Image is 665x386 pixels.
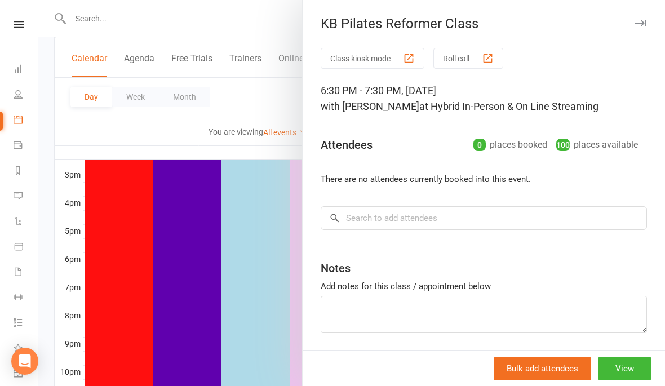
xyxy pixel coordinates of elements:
button: Class kiosk mode [321,48,424,69]
div: Add notes for this class / appointment below [321,279,647,293]
a: Calendar [14,108,39,134]
span: at Hybrid In-Person & On Line Streaming [419,100,598,112]
div: Notes [321,260,351,276]
a: Reports [14,159,39,184]
div: places booked [473,137,547,153]
a: Dashboard [14,57,39,83]
a: People [14,83,39,108]
div: 0 [473,139,486,151]
div: Attendees [321,137,373,153]
a: Product Sales [14,235,39,260]
span: with [PERSON_NAME] [321,100,419,112]
div: 6:30 PM - 7:30 PM, [DATE] [321,83,647,114]
div: KB Pilates Reformer Class [303,16,665,32]
button: View [598,357,651,380]
a: Payments [14,134,39,159]
input: Search to add attendees [321,206,647,230]
div: Open Intercom Messenger [11,348,38,375]
li: There are no attendees currently booked into this event. [321,172,647,186]
a: What's New [14,336,39,362]
div: places available [556,137,638,153]
button: Roll call [433,48,503,69]
div: 100 [556,139,570,151]
button: Bulk add attendees [494,357,591,380]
